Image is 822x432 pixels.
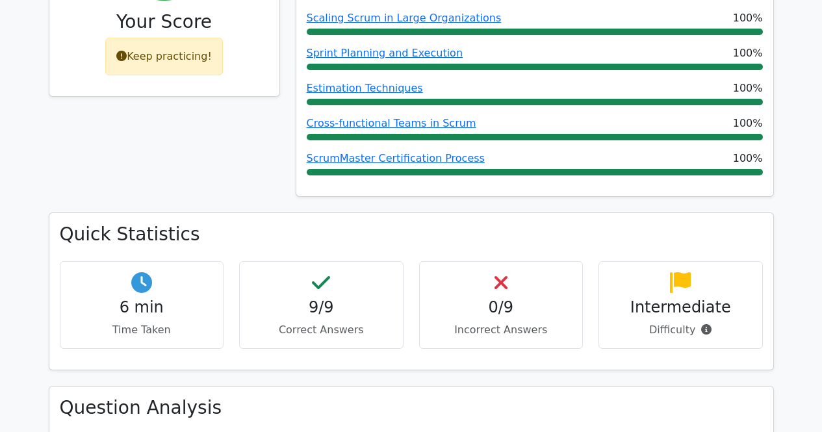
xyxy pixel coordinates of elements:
h4: 9/9 [250,298,392,317]
h3: Quick Statistics [60,223,763,246]
h4: 0/9 [430,298,572,317]
span: 100% [733,151,763,166]
h3: Your Score [60,11,269,33]
h3: Question Analysis [60,397,763,419]
h4: 6 min [71,298,213,317]
a: Sprint Planning and Execution [307,47,463,59]
p: Correct Answers [250,322,392,338]
a: Estimation Techniques [307,82,423,94]
p: Difficulty [610,322,752,338]
div: Keep practicing! [105,38,223,75]
span: 100% [733,81,763,96]
h4: Intermediate [610,298,752,317]
span: 100% [733,116,763,131]
span: 100% [733,45,763,61]
a: ScrumMaster Certification Process [307,152,485,164]
span: 100% [733,10,763,26]
p: Incorrect Answers [430,322,572,338]
p: Time Taken [71,322,213,338]
a: Cross-functional Teams in Scrum [307,117,476,129]
a: Scaling Scrum in Large Organizations [307,12,502,24]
